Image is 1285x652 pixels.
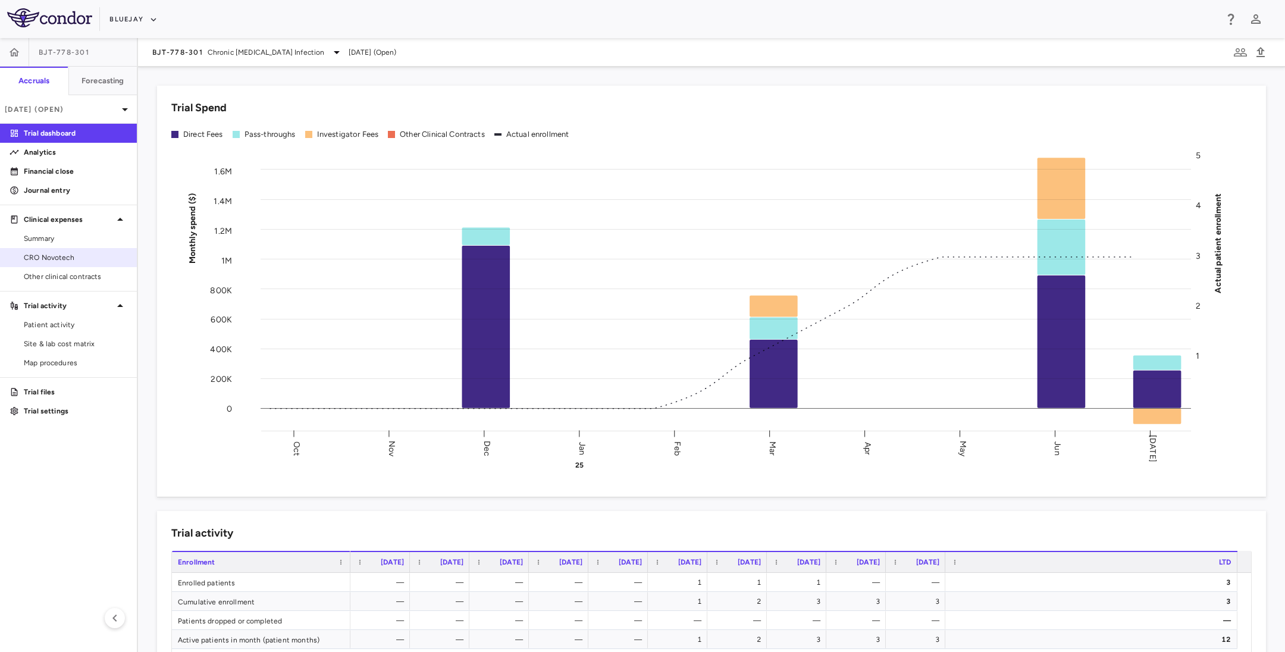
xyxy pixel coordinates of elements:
[797,558,820,566] span: [DATE]
[18,76,49,86] h6: Accruals
[619,558,642,566] span: [DATE]
[24,166,127,177] p: Financial close
[718,630,761,649] div: 2
[152,48,203,57] span: BJT-778-301
[24,252,127,263] span: CRO Novotech
[837,611,880,630] div: —
[482,440,492,456] text: Dec
[109,10,158,29] button: Bluejay
[7,8,92,27] img: logo-full-BYUhSk78.svg
[897,630,939,649] div: 3
[767,441,778,455] text: Mar
[24,338,127,349] span: Site & lab cost matrix
[24,185,127,196] p: Journal entry
[956,592,1231,611] div: 3
[421,630,463,649] div: —
[387,440,397,456] text: Nov
[659,611,701,630] div: —
[778,573,820,592] div: 1
[577,441,587,454] text: Jan
[214,225,232,236] tspan: 1.2M
[897,573,939,592] div: —
[540,573,582,592] div: —
[1196,200,1201,211] tspan: 4
[227,403,232,413] tspan: 0
[897,611,939,630] div: —
[599,592,642,611] div: —
[1196,250,1201,261] tspan: 3
[1196,151,1201,161] tspan: 5
[349,47,397,58] span: [DATE] (Open)
[778,611,820,630] div: —
[172,573,350,591] div: Enrolled patients
[221,255,232,265] tspan: 1M
[210,285,232,295] tspan: 800K
[178,558,215,566] span: Enrollment
[361,611,404,630] div: —
[1148,435,1158,462] text: [DATE]
[540,630,582,649] div: —
[172,592,350,610] div: Cumulative enrollment
[211,315,232,325] tspan: 600K
[82,76,124,86] h6: Forecasting
[672,441,682,455] text: Feb
[718,592,761,611] div: 2
[292,441,302,455] text: Oct
[421,592,463,611] div: —
[39,48,89,57] span: BJT-778-301
[599,611,642,630] div: —
[24,406,127,416] p: Trial settings
[659,573,701,592] div: 1
[187,193,198,264] tspan: Monthly spend ($)
[5,104,118,115] p: [DATE] (Open)
[837,630,880,649] div: 3
[599,573,642,592] div: —
[738,558,761,566] span: [DATE]
[172,630,350,648] div: Active patients in month (patient months)
[718,573,761,592] div: 1
[214,196,232,206] tspan: 1.4M
[480,592,523,611] div: —
[916,558,939,566] span: [DATE]
[1052,441,1063,455] text: Jun
[857,558,880,566] span: [DATE]
[171,525,233,541] h6: Trial activity
[245,129,296,140] div: Pass-throughs
[559,558,582,566] span: [DATE]
[421,573,463,592] div: —
[381,558,404,566] span: [DATE]
[1196,300,1201,311] tspan: 2
[837,573,880,592] div: —
[480,630,523,649] div: —
[171,100,227,116] h6: Trial Spend
[480,573,523,592] div: —
[24,233,127,244] span: Summary
[1213,193,1223,293] tspan: Actual patient enrollment
[506,129,569,140] div: Actual enrollment
[24,358,127,368] span: Map procedures
[211,374,232,384] tspan: 200K
[24,128,127,139] p: Trial dashboard
[361,592,404,611] div: —
[24,387,127,397] p: Trial files
[440,558,463,566] span: [DATE]
[540,592,582,611] div: —
[599,630,642,649] div: —
[183,129,223,140] div: Direct Fees
[956,611,1231,630] div: —
[958,440,968,456] text: May
[361,573,404,592] div: —
[500,558,523,566] span: [DATE]
[863,441,873,454] text: Apr
[24,147,127,158] p: Analytics
[778,592,820,611] div: 3
[480,611,523,630] div: —
[575,461,584,469] text: 25
[208,47,325,58] span: Chronic [MEDICAL_DATA] Infection
[718,611,761,630] div: —
[1196,350,1199,361] tspan: 1
[837,592,880,611] div: 3
[540,611,582,630] div: —
[778,630,820,649] div: 3
[659,630,701,649] div: 1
